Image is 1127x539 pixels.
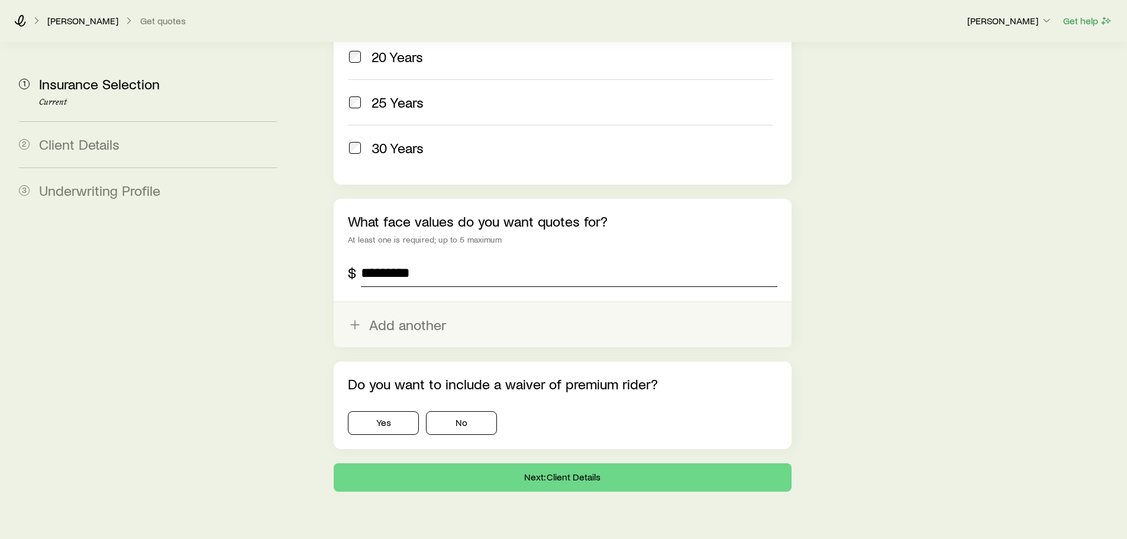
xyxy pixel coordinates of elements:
[348,264,356,281] div: $
[348,212,608,230] label: What face values do you want quotes for?
[372,140,424,156] span: 30 Years
[349,51,361,63] input: 20 Years
[1063,14,1113,28] button: Get help
[349,142,361,154] input: 30 Years
[140,15,186,27] button: Get quotes
[348,411,419,435] button: Yes
[19,139,30,150] span: 2
[967,14,1053,28] button: [PERSON_NAME]
[19,79,30,89] span: 1
[39,75,160,92] span: Insurance Selection
[19,185,30,196] span: 3
[348,235,777,244] div: At least one is required; up to 5 maximum
[39,98,277,107] p: Current
[47,15,118,27] p: [PERSON_NAME]
[967,15,1052,27] p: [PERSON_NAME]
[372,49,423,65] span: 20 Years
[348,376,777,392] p: Do you want to include a waiver of premium rider?
[372,94,424,111] span: 25 Years
[334,302,791,347] button: Add another
[39,135,120,153] span: Client Details
[426,411,497,435] button: No
[334,463,791,492] button: Next: Client Details
[349,96,361,108] input: 25 Years
[39,182,160,199] span: Underwriting Profile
